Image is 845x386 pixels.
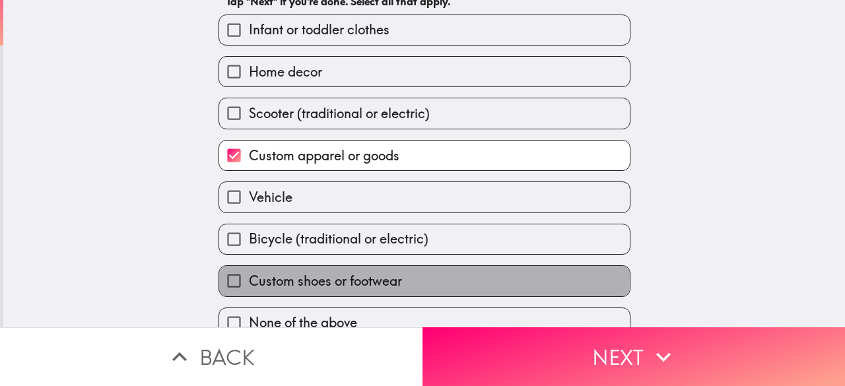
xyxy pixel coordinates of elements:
[219,57,630,86] button: Home decor
[219,224,630,254] button: Bicycle (traditional or electric)
[249,63,322,81] span: Home decor
[249,20,389,39] span: Infant or toddler clothes
[249,313,357,332] span: None of the above
[219,15,630,45] button: Infant or toddler clothes
[219,308,630,338] button: None of the above
[422,327,845,386] button: Next
[219,141,630,170] button: Custom apparel or goods
[249,230,428,248] span: Bicycle (traditional or electric)
[249,146,399,165] span: Custom apparel or goods
[249,188,292,207] span: Vehicle
[249,272,402,290] span: Custom shoes or footwear
[219,182,630,212] button: Vehicle
[219,266,630,296] button: Custom shoes or footwear
[219,98,630,128] button: Scooter (traditional or electric)
[249,104,430,123] span: Scooter (traditional or electric)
